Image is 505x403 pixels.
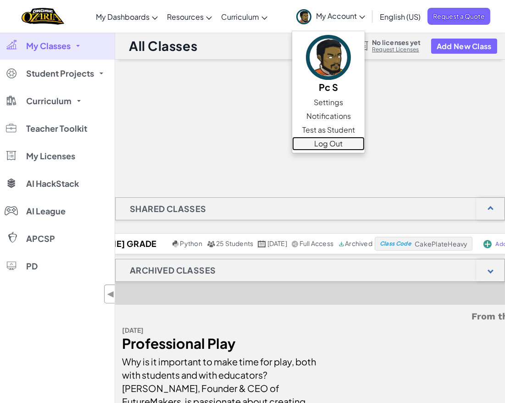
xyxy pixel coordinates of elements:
h1: All Classes [129,37,197,55]
img: IconShare_Gray.svg [292,241,298,247]
span: Class Code [380,241,411,246]
span: Notifications [306,111,351,122]
span: Python [180,239,202,247]
span: Curriculum [26,97,72,105]
span: [DATE] [267,239,287,247]
h1: Archived Classes [116,259,230,282]
a: English (US) [375,4,425,29]
a: Log Out [292,137,365,151]
a: My Account [292,2,370,31]
span: Resources [167,12,204,22]
span: AI League [26,207,66,215]
a: Ozaria by CodeCombat logo [22,7,64,26]
h1: Shared Classes [116,197,221,220]
img: IconAddStudents.svg [483,240,492,248]
a: Notifications [292,109,365,123]
span: Teacher Toolkit [26,124,87,133]
span: Student Projects [26,69,94,78]
span: My Account [316,11,365,21]
a: Test as Student [292,123,365,137]
span: English (US) [380,12,421,22]
img: Home [22,7,64,26]
img: avatar [306,35,351,80]
span: ◀ [107,287,115,301]
img: MultipleUsers.png [207,241,215,247]
span: My Dashboards [96,12,150,22]
a: My Dashboards [91,4,162,29]
a: Request Licenses [372,46,421,53]
span: AI HackStack [26,179,79,188]
div: Professional Play [122,337,331,350]
span: 25 Students [216,239,254,247]
a: Curriculum [216,4,272,29]
a: Settings [292,95,365,109]
span: CakePlateHeavy [415,240,468,248]
h5: Pc S [301,80,355,94]
a: Request a Quote [427,8,490,25]
img: IconArchive.svg [338,241,345,247]
span: Curriculum [221,12,259,22]
button: Add New Class [431,39,497,54]
span: No licenses yet [372,39,421,46]
a: Pc S [292,34,365,95]
img: calendar.svg [258,241,266,247]
a: Resources [162,4,216,29]
span: My Classes [26,42,71,50]
span: Full Access [300,239,334,247]
img: python.png [172,241,179,247]
span: My Licenses [26,152,75,160]
img: avatar [296,9,311,24]
div: [DATE] [122,324,331,337]
div: Archived [338,240,372,248]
